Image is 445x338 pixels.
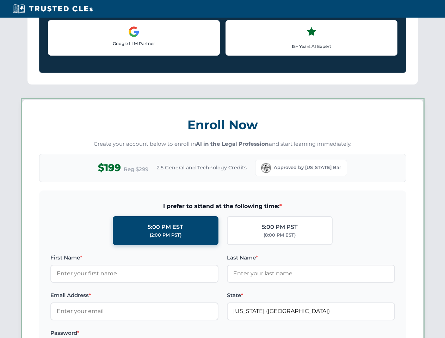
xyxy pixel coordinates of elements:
label: State [227,291,395,300]
input: Florida (FL) [227,302,395,320]
strong: AI in the Legal Profession [196,140,269,147]
label: Email Address [50,291,218,300]
p: Create your account below to enroll in and start learning immediately. [39,140,406,148]
input: Enter your email [50,302,218,320]
img: Trusted CLEs [11,4,95,14]
input: Enter your last name [227,265,395,282]
label: First Name [50,254,218,262]
span: Approved by [US_STATE] Bar [274,164,341,171]
div: (2:00 PM PST) [150,232,181,239]
input: Enter your first name [50,265,218,282]
p: 15+ Years AI Expert [231,43,391,50]
h3: Enroll Now [39,114,406,136]
img: Florida Bar [261,163,271,173]
label: Last Name [227,254,395,262]
div: (8:00 PM EST) [264,232,296,239]
div: 5:00 PM PST [262,223,298,232]
span: I prefer to attend at the following time: [50,202,395,211]
span: 2.5 General and Technology Credits [157,164,247,171]
label: Password [50,329,218,337]
span: $199 [98,160,121,176]
img: Google [128,26,140,37]
p: Google LLM Partner [54,40,214,47]
div: 5:00 PM EST [148,223,183,232]
span: Reg $299 [124,165,148,174]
